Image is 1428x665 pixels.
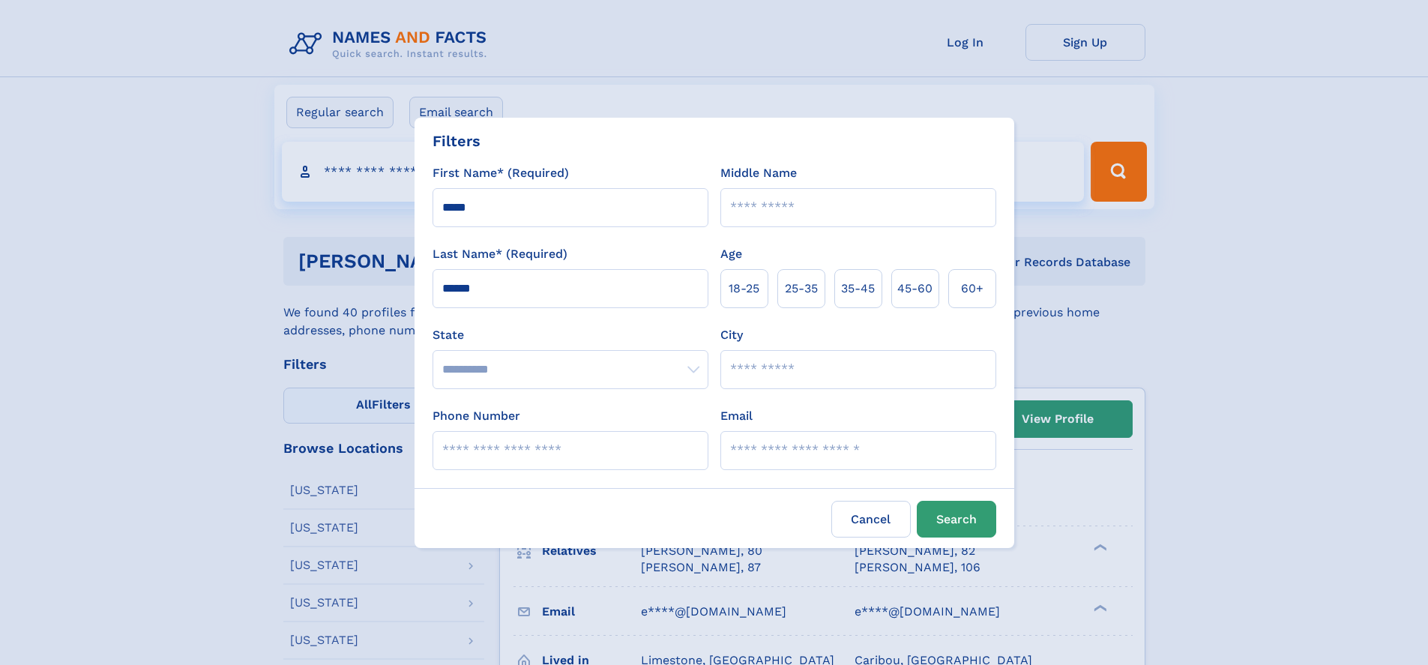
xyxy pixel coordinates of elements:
label: Email [720,407,753,425]
label: State [433,326,708,344]
span: 18‑25 [729,280,759,298]
span: 45‑60 [897,280,933,298]
span: 35‑45 [841,280,875,298]
label: Phone Number [433,407,520,425]
span: 60+ [961,280,983,298]
label: Age [720,245,742,263]
label: Cancel [831,501,911,538]
label: First Name* (Required) [433,164,569,182]
div: Filters [433,130,480,152]
button: Search [917,501,996,538]
span: 25‑35 [785,280,818,298]
label: Last Name* (Required) [433,245,567,263]
label: City [720,326,743,344]
label: Middle Name [720,164,797,182]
